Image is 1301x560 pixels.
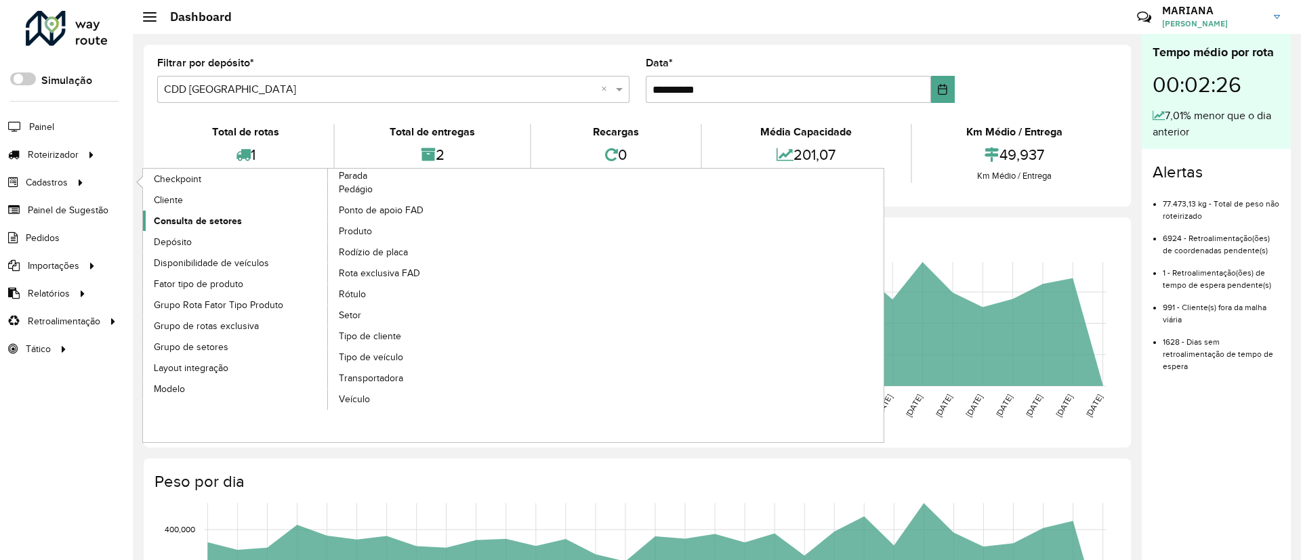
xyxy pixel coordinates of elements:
a: Grupo Rota Fator Tipo Produto [143,295,329,315]
span: Painel de Sugestão [28,203,108,217]
a: Tipo de cliente [328,326,514,347]
span: Rótulo [339,287,366,301]
span: Grupo de rotas exclusiva [154,319,259,333]
text: [DATE] [994,393,1014,418]
a: Tipo de veículo [328,347,514,368]
span: [PERSON_NAME] [1162,18,1264,30]
span: Relatórios [28,286,70,301]
li: 1628 - Dias sem retroalimentação de tempo de espera [1163,326,1280,372]
label: Data [646,55,673,71]
text: [DATE] [934,393,953,418]
span: Parada [339,169,367,183]
li: 6924 - Retroalimentação(ões) de coordenadas pendente(s) [1163,222,1280,257]
a: Contato Rápido [1130,3,1159,32]
div: 7,01% menor que o dia anterior [1153,108,1280,140]
span: Produto [339,224,372,238]
h4: Peso por dia [154,472,1117,492]
div: Total de entregas [338,124,526,140]
span: Layout integração [154,361,228,375]
label: Filtrar por depósito [157,55,254,71]
a: Rota exclusiva FAD [328,263,514,284]
text: [DATE] [1084,393,1104,418]
div: Total de rotas [161,124,330,140]
li: 1 - Retroalimentação(ões) de tempo de espera pendente(s) [1163,257,1280,291]
div: 1 [161,140,330,169]
span: Cliente [154,193,183,207]
text: [DATE] [964,393,984,418]
span: Consulta de setores [154,214,242,228]
span: Ponto de apoio FAD [339,203,424,217]
a: Transportadora [328,368,514,389]
span: Fator tipo de produto [154,277,243,291]
div: 2 [338,140,526,169]
div: 00:02:26 [1153,62,1280,108]
a: Grupo de setores [143,337,329,357]
h3: MARIANA [1162,4,1264,17]
span: Tipo de veículo [339,350,403,364]
text: 400,000 [165,525,195,534]
span: Checkpoint [154,172,201,186]
a: Depósito [143,232,329,252]
text: [DATE] [904,393,924,418]
span: Pedidos [26,231,60,245]
a: Setor [328,305,514,326]
li: 77.473,13 kg - Total de peso não roteirizado [1163,188,1280,222]
span: Rota exclusiva FAD [339,266,420,280]
a: Veículo [328,389,514,410]
div: 0 [535,140,697,169]
span: Tipo de cliente [339,329,401,343]
span: Grupo Rota Fator Tipo Produto [154,298,283,312]
span: Modelo [154,382,185,396]
a: Rótulo [328,284,514,305]
span: Tático [26,342,51,356]
span: Rodízio de placa [339,245,408,259]
span: Roteirizador [28,148,79,162]
h2: Dashboard [157,9,232,24]
a: Produto [328,221,514,242]
a: Cliente [143,190,329,210]
a: Checkpoint [143,169,329,189]
div: Média Capacidade [705,124,907,140]
h4: Alertas [1153,163,1280,182]
button: Choose Date [931,76,955,103]
a: Consulta de setores [143,211,329,231]
label: Simulação [41,72,92,89]
div: Tempo médio por rota [1153,43,1280,62]
div: Km Médio / Entrega [915,124,1114,140]
span: Painel [29,120,54,134]
a: Fator tipo de produto [143,274,329,294]
text: [DATE] [1024,393,1044,418]
span: Importações [28,259,79,273]
span: Clear all [601,81,613,98]
span: Pedágio [339,182,373,196]
span: Disponibilidade de veículos [154,256,269,270]
div: Km Médio / Entrega [915,169,1114,183]
a: Grupo de rotas exclusiva [143,316,329,336]
span: Veículo [339,392,370,406]
li: 991 - Cliente(s) fora da malha viária [1163,291,1280,326]
span: Retroalimentação [28,314,100,328]
span: Depósito [154,235,192,249]
a: Rodízio de placa [328,242,514,263]
a: Layout integração [143,358,329,378]
a: Parada [143,169,514,410]
a: Ponto de apoio FAD [328,200,514,221]
div: 201,07 [705,140,907,169]
span: Grupo de setores [154,340,228,354]
text: [DATE] [1054,393,1074,418]
a: Disponibilidade de veículos [143,253,329,273]
span: Setor [339,308,361,322]
div: Recargas [535,124,697,140]
a: Pedágio [328,179,514,200]
span: Transportadora [339,371,403,385]
a: Modelo [143,379,329,399]
div: 49,937 [915,140,1114,169]
span: Cadastros [26,175,68,190]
